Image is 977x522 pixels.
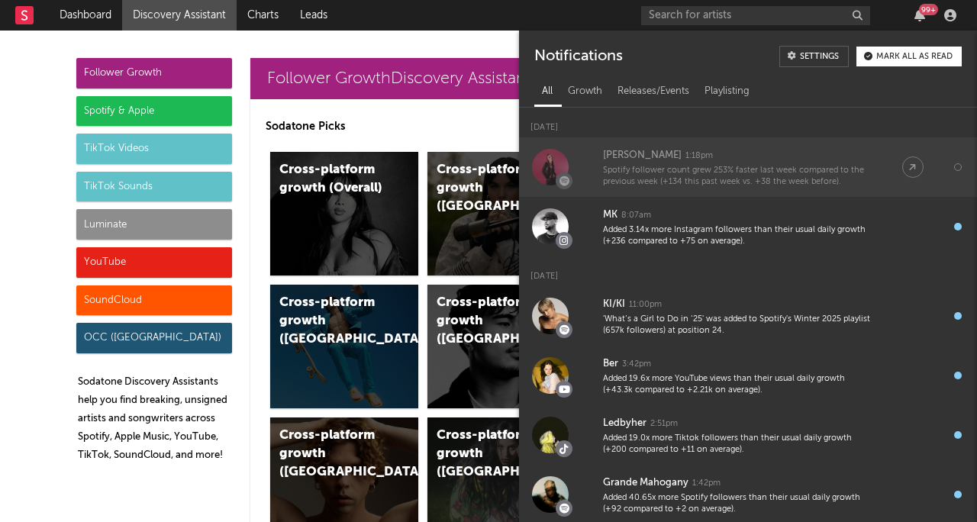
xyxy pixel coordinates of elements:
[685,150,713,162] div: 1:18pm
[603,355,618,373] div: Ber
[603,147,682,165] div: [PERSON_NAME]
[697,79,757,105] div: Playlisting
[437,161,540,216] div: Cross-platform growth ([GEOGRAPHIC_DATA])
[603,433,872,456] div: Added 19.0x more Tiktok followers than their usual daily growth (+200 compared to +11 on average).
[603,224,872,248] div: Added 3.14x more Instagram followers than their usual daily growth (+236 compared to +75 on avera...
[519,137,977,197] a: [PERSON_NAME]1:18pmSpotify follower count grew 253% faster last week compared to the previous wee...
[279,427,383,482] div: Cross-platform growth ([GEOGRAPHIC_DATA])
[800,53,839,61] div: Settings
[76,247,232,278] div: YouTube
[437,427,540,482] div: Cross-platform growth ([GEOGRAPHIC_DATA])
[519,405,977,465] a: Ledbyher2:51pmAdded 19.0x more Tiktok followers than their usual daily growth (+200 compared to +...
[76,58,232,89] div: Follower Growth
[76,285,232,316] div: SoundCloud
[76,209,232,240] div: Luminate
[610,79,697,105] div: Releases/Events
[603,414,646,433] div: Ledbyher
[603,492,872,516] div: Added 40.65x more Spotify followers than their usual daily growth (+92 compared to +2 on average).
[437,294,540,349] div: Cross-platform growth ([GEOGRAPHIC_DATA])
[603,295,625,314] div: KI/KI
[876,53,953,61] div: Mark all as read
[76,323,232,353] div: OCC ([GEOGRAPHIC_DATA])
[76,172,232,202] div: TikTok Sounds
[519,108,977,137] div: [DATE]
[519,346,977,405] a: Ber3:42pmAdded 19.6x more YouTube views than their usual daily growth (+43.3k compared to +2.21k ...
[603,373,872,397] div: Added 19.6x more YouTube views than their usual daily growth (+43.3k compared to +2.21k on average).
[519,197,977,256] a: MK8:07amAdded 3.14x more Instagram followers than their usual daily growth (+236 compared to +75 ...
[621,210,651,221] div: 8:07am
[519,286,977,346] a: KI/KI11:00pm'What’s a Girl to Do in ‘25' was added to Spotify's Winter 2025 playlist (657k follow...
[519,256,977,286] div: [DATE]
[914,9,925,21] button: 99+
[629,299,662,311] div: 11:00pm
[919,4,938,15] div: 99 +
[603,314,872,337] div: 'What’s a Girl to Do in ‘25' was added to Spotify's Winter 2025 playlist (657k followers) at posi...
[78,373,232,465] p: Sodatone Discovery Assistants help you find breaking, unsigned artists and songwriters across Spo...
[650,418,678,430] div: 2:51pm
[560,79,610,105] div: Growth
[76,134,232,164] div: TikTok Videos
[279,294,383,349] div: Cross-platform growth ([GEOGRAPHIC_DATA])
[641,6,870,25] input: Search for artists
[270,152,418,275] a: Cross-platform growth (Overall)
[76,96,232,127] div: Spotify & Apple
[266,118,895,136] p: Sodatone Picks
[534,46,622,67] div: Notifications
[622,359,651,370] div: 3:42pm
[603,206,617,224] div: MK
[270,285,418,408] a: Cross-platform growth ([GEOGRAPHIC_DATA])
[534,79,560,105] div: All
[279,161,383,198] div: Cross-platform growth (Overall)
[603,474,688,492] div: Grande Mahogany
[427,285,576,408] a: Cross-platform growth ([GEOGRAPHIC_DATA])
[856,47,962,66] button: Mark all as read
[250,58,910,99] a: Follower GrowthDiscovery Assistant
[603,165,872,188] div: Spotify follower count grew 253% faster last week compared to the previous week (+134 this past w...
[427,152,576,275] a: Cross-platform growth ([GEOGRAPHIC_DATA])
[779,46,849,67] a: Settings
[692,478,721,489] div: 1:42pm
